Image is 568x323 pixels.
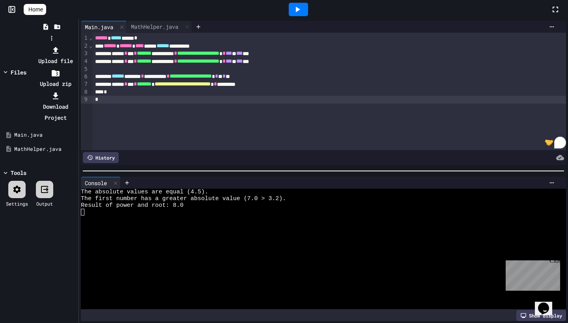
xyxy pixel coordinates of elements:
div: Settings [6,200,28,207]
span: Fold line [89,43,93,49]
div: Files [11,68,26,76]
a: Home [24,4,46,15]
div: Output [36,200,53,207]
div: Show display [516,310,566,321]
div: 8 [81,88,89,96]
div: 9 [81,96,89,104]
span: Result of power and root: 8.0 [81,202,183,209]
div: To enrich screen reader interactions, please activate Accessibility in Grammarly extension settings [93,33,566,150]
div: Main.java [81,23,117,31]
div: 4 [81,58,89,65]
div: MathHelper.java [127,21,192,33]
span: Home [28,6,43,13]
div: 2 [81,42,89,50]
iframe: chat widget [503,257,560,291]
div: Main.java [14,131,76,139]
div: 3 [81,50,89,58]
div: MathHelper.java [14,145,76,153]
span: Fold line [89,35,93,41]
div: 7 [81,80,89,88]
div: Tools [11,169,26,177]
div: 5 [81,65,89,73]
div: Console [81,179,111,187]
div: Chat with us now!Close [3,3,54,50]
li: Upload file [34,45,77,67]
li: Upload zip [34,67,77,89]
li: Download Project [34,90,77,123]
div: MathHelper.java [127,22,182,31]
div: History [83,152,119,163]
span: The first number has a greater absolute value (7.0 > 3.2). [81,195,286,202]
div: Console [81,177,121,189]
div: 1 [81,34,89,42]
div: Main.java [81,21,127,33]
span: The absolute values are equal (4.5). [81,189,208,195]
div: 6 [81,73,89,81]
iframe: chat widget [535,291,560,315]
